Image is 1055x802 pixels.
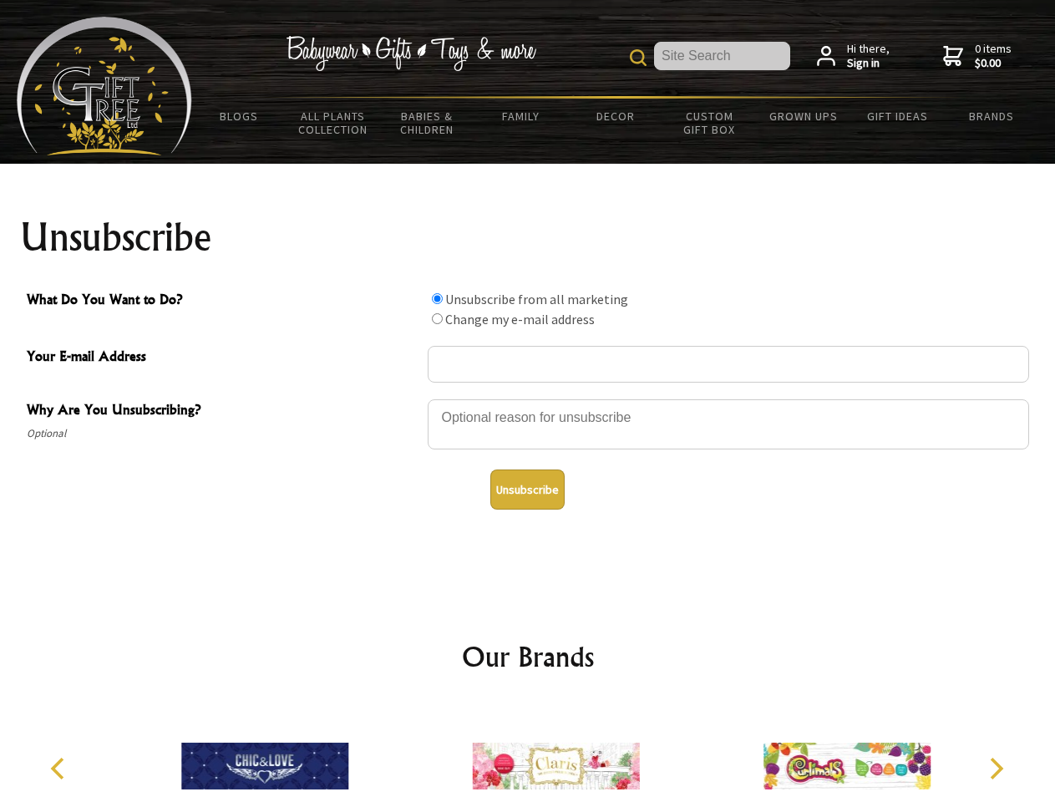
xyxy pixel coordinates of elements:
label: Unsubscribe from all marketing [445,291,628,307]
button: Next [977,750,1014,787]
strong: Sign in [847,56,890,71]
input: Site Search [654,42,790,70]
a: Gift Ideas [850,99,945,134]
a: Family [474,99,569,134]
span: Why Are You Unsubscribing? [27,399,419,424]
button: Unsubscribe [490,470,565,510]
a: All Plants Collection [287,99,381,147]
a: Custom Gift Box [662,99,757,147]
a: Brands [945,99,1039,134]
span: Your E-mail Address [27,346,419,370]
img: Babywear - Gifts - Toys & more [286,36,536,71]
strong: $0.00 [975,56,1012,71]
label: Change my e-mail address [445,311,595,327]
h2: Our Brands [33,637,1022,677]
img: product search [630,49,647,66]
a: Babies & Children [380,99,474,147]
a: 0 items$0.00 [943,42,1012,71]
input: Your E-mail Address [428,346,1029,383]
span: What Do You Want to Do? [27,289,419,313]
a: Grown Ups [756,99,850,134]
span: Hi there, [847,42,890,71]
span: Optional [27,424,419,444]
a: BLOGS [192,99,287,134]
textarea: Why Are You Unsubscribing? [428,399,1029,449]
img: Babyware - Gifts - Toys and more... [17,17,192,155]
input: What Do You Want to Do? [432,313,443,324]
a: Decor [568,99,662,134]
span: 0 items [975,41,1012,71]
button: Previous [42,750,79,787]
a: Hi there,Sign in [817,42,890,71]
h1: Unsubscribe [20,217,1036,257]
input: What Do You Want to Do? [432,293,443,304]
